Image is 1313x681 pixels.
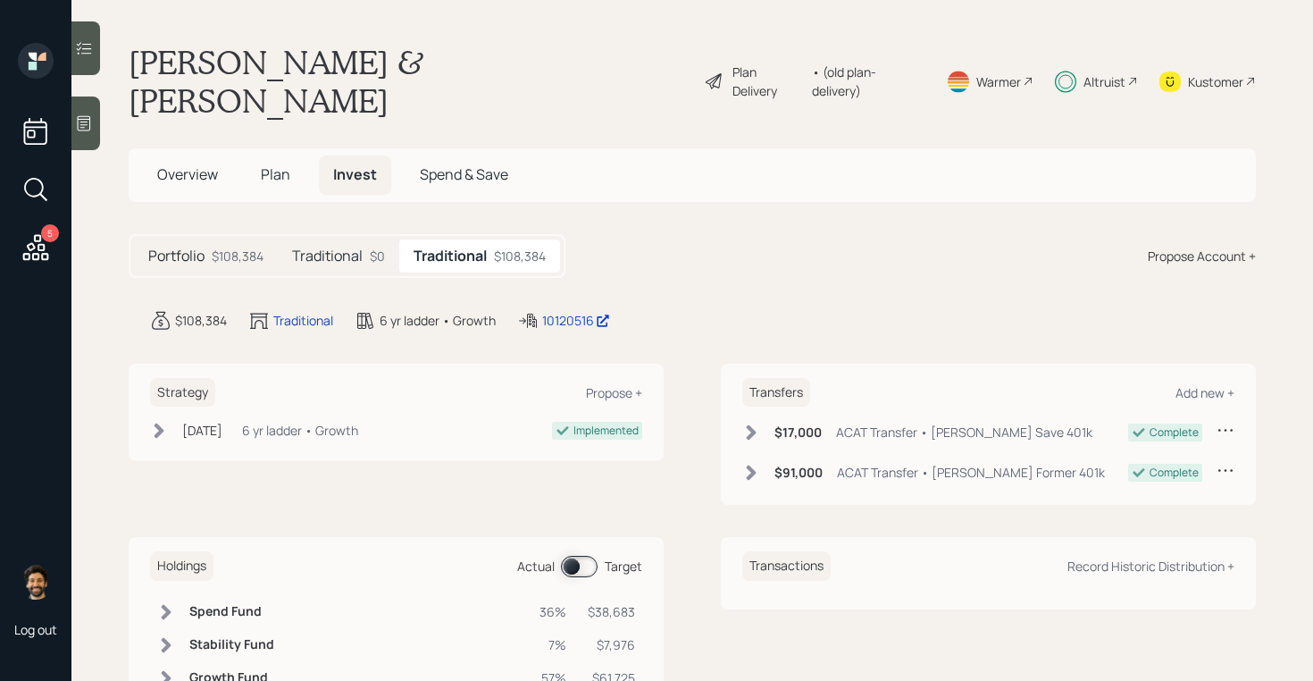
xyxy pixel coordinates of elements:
div: $108,384 [212,247,263,265]
span: Overview [157,164,218,184]
div: 6 yr ladder • Growth [242,421,358,440]
span: Spend & Save [420,164,508,184]
h1: [PERSON_NAME] & [PERSON_NAME] [129,43,690,120]
div: Altruist [1083,72,1125,91]
div: Complete [1150,465,1199,481]
img: eric-schwartz-headshot.png [18,564,54,600]
div: Target [605,557,642,576]
span: Plan [261,164,290,184]
div: Actual [517,557,555,576]
div: $0 [370,247,385,265]
h6: Stability Fund [189,637,274,652]
div: Record Historic Distribution + [1067,558,1234,575]
div: 10120516 [542,311,610,330]
div: $7,976 [588,635,635,654]
div: Kustomer [1188,72,1243,91]
div: $108,384 [175,311,227,330]
h6: Transfers [742,378,810,408]
div: ACAT Transfer • [PERSON_NAME] Save 401k [836,423,1092,441]
div: $108,384 [494,247,546,265]
h6: $17,000 [774,425,822,441]
div: Add new + [1175,384,1234,401]
div: 36% [539,602,566,621]
div: 5 [41,224,59,242]
div: Complete [1150,425,1199,441]
h6: $91,000 [774,466,823,481]
div: Warmer [976,72,1021,91]
span: Invest [333,164,377,184]
div: [DATE] [182,421,222,440]
h6: Transactions [742,551,831,581]
h6: Spend Fund [189,604,274,619]
div: 6 yr ladder • Growth [380,311,496,330]
div: Propose Account + [1148,247,1256,265]
div: 7% [539,635,566,654]
div: Log out [14,621,57,638]
h5: Traditional [292,248,363,265]
div: Propose + [586,384,642,401]
div: ACAT Transfer • [PERSON_NAME] Former 401k [837,463,1105,482]
h5: Traditional [414,248,487,265]
h5: Portfolio [148,248,205,265]
h6: Holdings [150,551,213,581]
div: $38,683 [588,602,635,621]
div: • (old plan-delivery) [812,63,924,100]
div: Plan Delivery [732,63,803,100]
div: Traditional [273,311,333,330]
div: Implemented [573,423,639,439]
h6: Strategy [150,378,215,408]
